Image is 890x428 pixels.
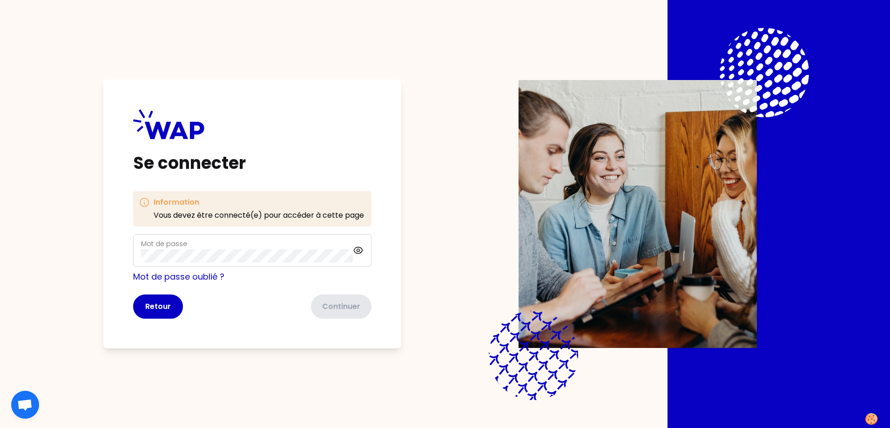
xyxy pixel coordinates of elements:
[311,294,371,319] button: Continuer
[133,271,224,282] a: Mot de passe oublié ?
[141,239,187,248] label: Mot de passe
[154,210,364,221] p: Vous devez être connecté(e) pour accéder à cette page
[154,197,364,208] h3: Information
[519,80,757,348] img: Description
[11,391,39,419] a: Ouvrir le chat
[133,294,183,319] button: Retour
[133,154,371,173] h1: Se connecter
